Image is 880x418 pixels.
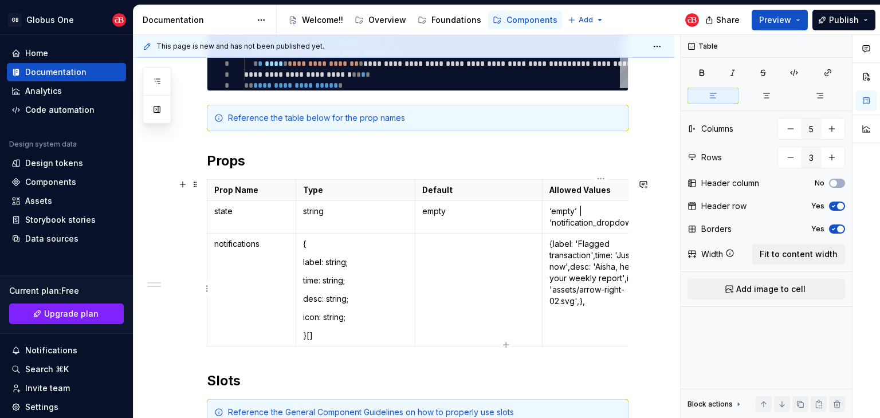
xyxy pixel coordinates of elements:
h2: Props [207,152,628,170]
div: Foundations [431,14,481,26]
button: Share [700,10,747,30]
span: Add [579,15,593,25]
span: Add image to cell [736,283,806,295]
p: { [303,238,408,250]
span: Publish [829,14,859,26]
span: Upgrade plan [44,308,99,320]
div: Analytics [25,85,62,97]
button: Search ⌘K [7,360,126,378]
button: Publish [812,10,875,30]
p: time: string; [303,275,408,286]
p: icon: string; [303,311,408,323]
div: Block actions [687,400,733,409]
div: Design system data [9,140,77,149]
button: Fit to content width [752,244,845,265]
p: desc: string; [303,293,408,305]
a: Welcome!! [284,11,348,29]
img: Globus Bank UX Team [685,13,699,27]
p: label: string; [303,257,408,268]
div: Invite team [25,382,70,394]
a: Components [488,11,562,29]
div: Data sources [25,233,78,245]
label: No [815,179,824,188]
div: Welcome!! [302,14,343,26]
div: Overview [368,14,406,26]
label: Yes [811,202,824,211]
a: Documentation [7,63,126,81]
label: Yes [811,224,824,234]
div: Columns [701,123,733,135]
a: Analytics [7,82,126,100]
div: Block actions [687,396,743,412]
p: Allowed Values [549,184,652,196]
div: GB [8,13,22,27]
div: Home [25,48,48,59]
a: Settings [7,398,126,416]
div: Code automation [25,104,95,116]
div: Width [701,249,723,260]
div: Header column [701,178,759,189]
a: Storybook stories [7,211,126,229]
a: Components [7,173,126,191]
p: notifications [214,238,289,250]
button: Add image to cell [687,279,845,299]
button: Add [564,12,607,28]
div: Components [506,14,557,26]
div: Header row [701,200,747,212]
h2: Slots [207,372,628,390]
p: { label: 'Flagged transaction', time: 'Just now', desc: 'Aisha, here is your weekly report', icon... [549,238,652,307]
p: Type [303,184,408,196]
p: }[] [303,330,408,341]
button: GBGlobus OneGlobus Bank UX Team [2,7,131,32]
div: Design tokens [25,157,83,169]
div: Page tree [284,9,562,31]
p: string [303,206,408,217]
div: Components [25,176,76,188]
div: Reference the General Component Guidelines on how to properly use slots [228,407,621,418]
span: Fit to content width [760,249,838,260]
button: Notifications [7,341,126,360]
div: Borders [701,223,732,235]
span: Preview [759,14,791,26]
span: This page is new and has not been published yet. [156,42,324,51]
div: Rows [701,152,722,163]
p: Default [422,184,536,196]
span: Share [716,14,740,26]
div: Notifications [25,345,77,356]
a: Design tokens [7,154,126,172]
a: Assets [7,192,126,210]
a: Foundations [413,11,486,29]
div: Search ⌘K [25,364,69,375]
p: ‘empty’ | ‘notification_dropdown’ [549,206,652,228]
img: Globus Bank UX Team [112,13,126,27]
p: empty [422,206,536,217]
div: Storybook stories [25,214,96,226]
div: Documentation [143,14,251,26]
div: Settings [25,401,58,413]
p: state [214,206,289,217]
div: Reference the table below for the prop names [228,112,621,124]
a: Home [7,44,126,62]
p: Prop Name [214,184,289,196]
div: Current plan : Free [9,285,124,297]
div: Documentation [25,66,87,78]
div: Globus One [26,14,74,26]
button: Upgrade plan [9,303,124,324]
button: Preview [752,10,808,30]
a: Invite team [7,379,126,397]
a: Code automation [7,101,126,119]
div: Assets [25,195,52,207]
a: Data sources [7,230,126,248]
a: Overview [350,11,411,29]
